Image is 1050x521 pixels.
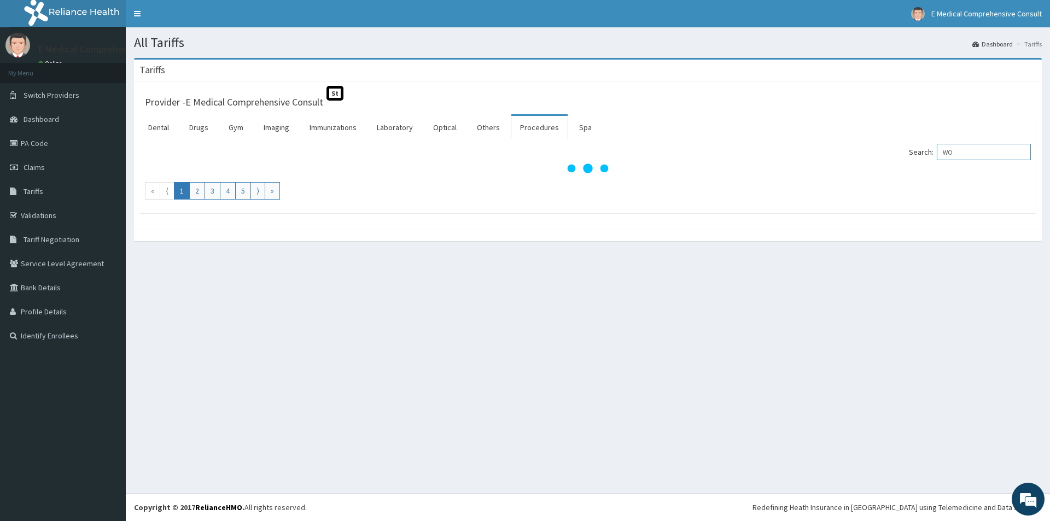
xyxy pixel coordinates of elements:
[301,116,365,139] a: Immunizations
[220,116,252,139] a: Gym
[189,182,205,200] a: Go to page number 2
[511,116,568,139] a: Procedures
[180,116,217,139] a: Drugs
[5,298,208,337] textarea: Type your message and hit 'Enter'
[179,5,206,32] div: Minimize live chat window
[931,9,1042,19] span: E Medical Comprehensive Consult
[911,7,925,21] img: User Image
[38,60,65,67] a: Online
[265,182,280,200] a: Go to last page
[195,502,242,512] a: RelianceHMO
[145,97,323,107] h3: Provider - E Medical Comprehensive Consult
[937,144,1031,160] input: Search:
[972,39,1013,49] a: Dashboard
[566,147,610,190] svg: audio-loading
[24,235,79,244] span: Tariff Negotiation
[134,502,244,512] strong: Copyright © 2017 .
[752,502,1042,513] div: Redefining Heath Insurance in [GEOGRAPHIC_DATA] using Telemedicine and Data Science!
[139,116,178,139] a: Dental
[909,144,1031,160] label: Search:
[145,182,160,200] a: Go to first page
[368,116,422,139] a: Laboratory
[5,33,30,57] img: User Image
[57,61,184,75] div: Chat with us now
[24,162,45,172] span: Claims
[250,182,265,200] a: Go to next page
[326,86,343,101] span: St
[63,138,151,248] span: We're online!
[139,65,165,75] h3: Tariffs
[174,182,190,200] a: Go to page number 1
[38,44,181,54] p: E Medical Comprehensive Consult
[235,182,251,200] a: Go to page number 5
[24,186,43,196] span: Tariffs
[160,182,174,200] a: Go to previous page
[24,114,59,124] span: Dashboard
[570,116,600,139] a: Spa
[126,493,1050,521] footer: All rights reserved.
[1014,39,1042,49] li: Tariffs
[424,116,465,139] a: Optical
[205,182,220,200] a: Go to page number 3
[468,116,509,139] a: Others
[24,90,79,100] span: Switch Providers
[220,182,236,200] a: Go to page number 4
[134,36,1042,50] h1: All Tariffs
[20,55,44,82] img: d_794563401_company_1708531726252_794563401
[255,116,298,139] a: Imaging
